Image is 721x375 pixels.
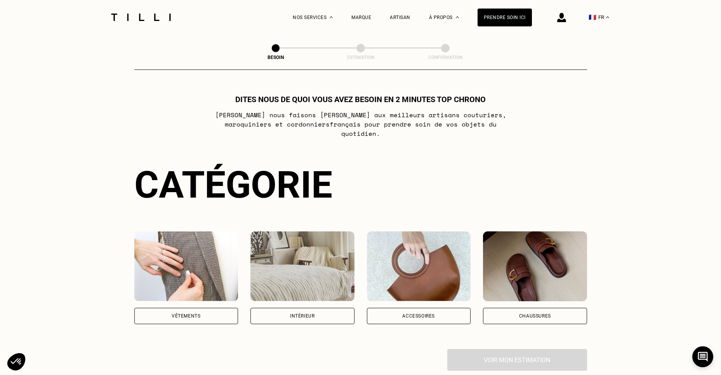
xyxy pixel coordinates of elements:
[235,95,486,104] h1: Dites nous de quoi vous avez besoin en 2 minutes top chrono
[330,16,333,18] img: Menu déroulant
[367,231,471,301] img: Accessoires
[290,314,314,318] div: Intérieur
[478,9,532,26] a: Prendre soin ici
[250,231,354,301] img: Intérieur
[456,16,459,18] img: Menu déroulant à propos
[483,231,587,301] img: Chaussures
[606,16,609,18] img: menu déroulant
[407,55,484,60] div: Confirmation
[134,231,238,301] img: Vêtements
[108,14,174,21] img: Logo du service de couturière Tilli
[519,314,551,318] div: Chaussures
[589,14,596,21] span: 🇫🇷
[402,314,435,318] div: Accessoires
[134,163,587,207] div: Catégorie
[557,13,566,22] img: icône connexion
[237,55,314,60] div: Besoin
[207,110,514,138] p: [PERSON_NAME] nous faisons [PERSON_NAME] aux meilleurs artisans couturiers , maroquiniers et cord...
[390,15,410,20] a: Artisan
[351,15,371,20] a: Marque
[172,314,200,318] div: Vêtements
[322,55,400,60] div: Estimation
